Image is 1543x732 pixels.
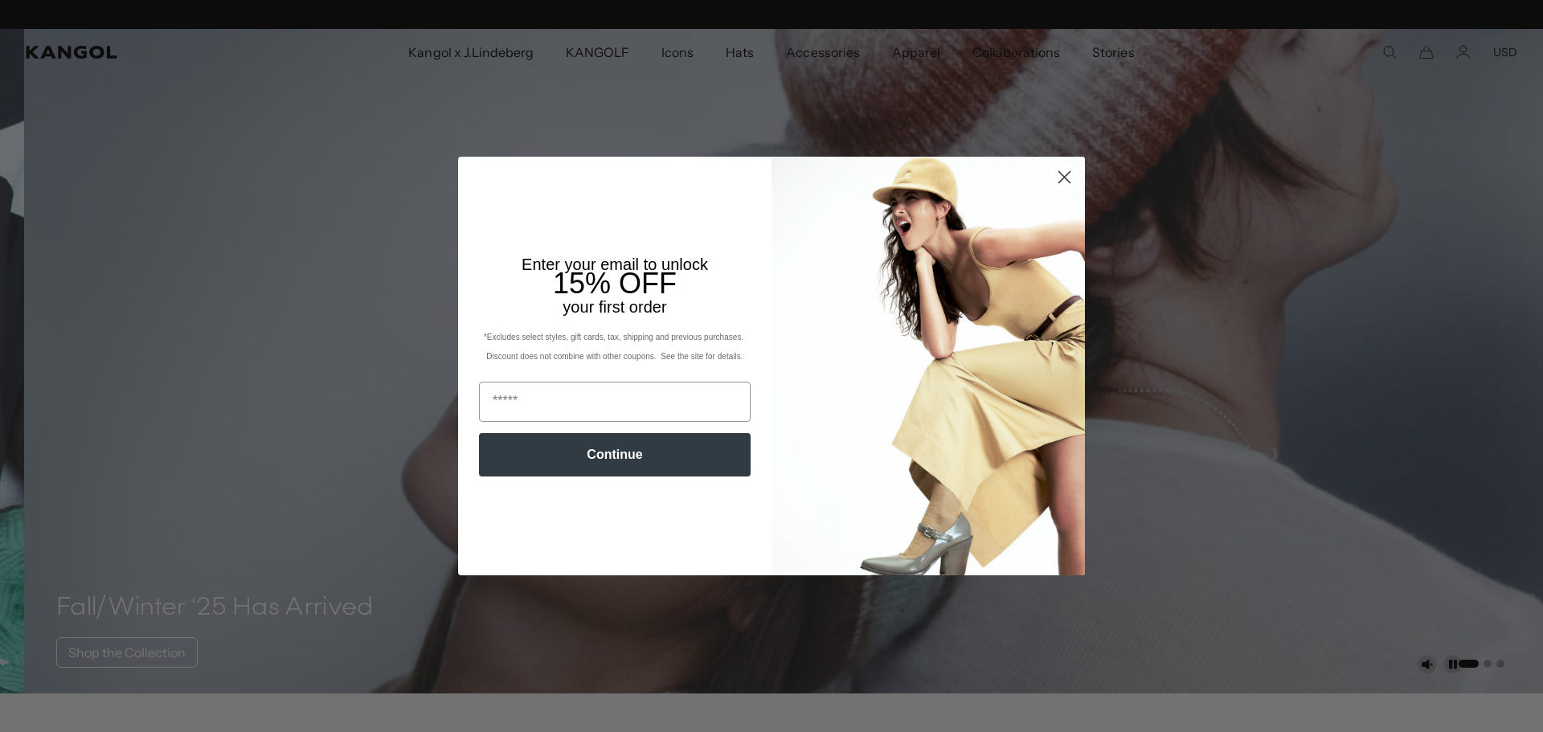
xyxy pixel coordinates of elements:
[563,298,666,316] span: your first order
[522,256,708,273] span: Enter your email to unlock
[553,267,677,300] span: 15% OFF
[484,333,746,361] span: *Excludes select styles, gift cards, tax, shipping and previous purchases. Discount does not comb...
[479,382,751,422] input: Email
[1050,163,1078,191] button: Close dialog
[479,433,751,476] button: Continue
[771,157,1085,575] img: 93be19ad-e773-4382-80b9-c9d740c9197f.jpeg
